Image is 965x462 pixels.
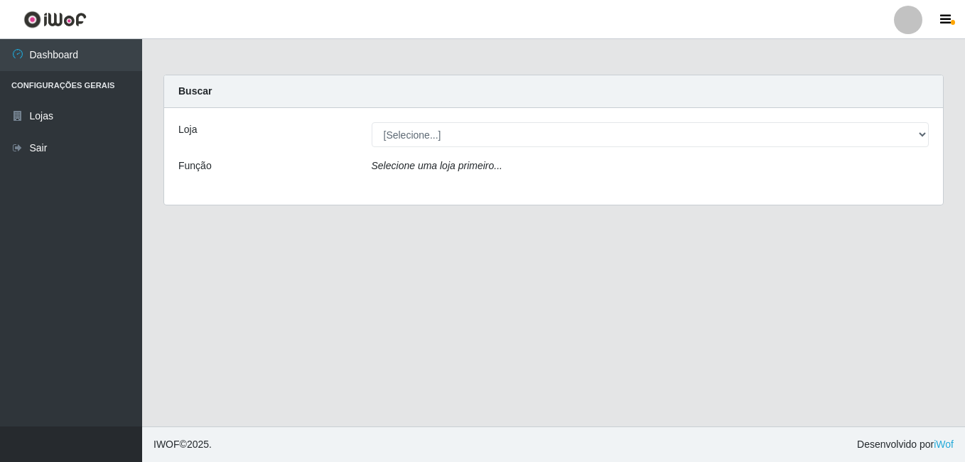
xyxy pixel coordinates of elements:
[153,439,180,450] span: IWOF
[372,160,502,171] i: Selecione uma loja primeiro...
[934,439,954,450] a: iWof
[153,437,212,452] span: © 2025 .
[857,437,954,452] span: Desenvolvido por
[178,159,212,173] label: Função
[178,85,212,97] strong: Buscar
[178,122,197,137] label: Loja
[23,11,87,28] img: CoreUI Logo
